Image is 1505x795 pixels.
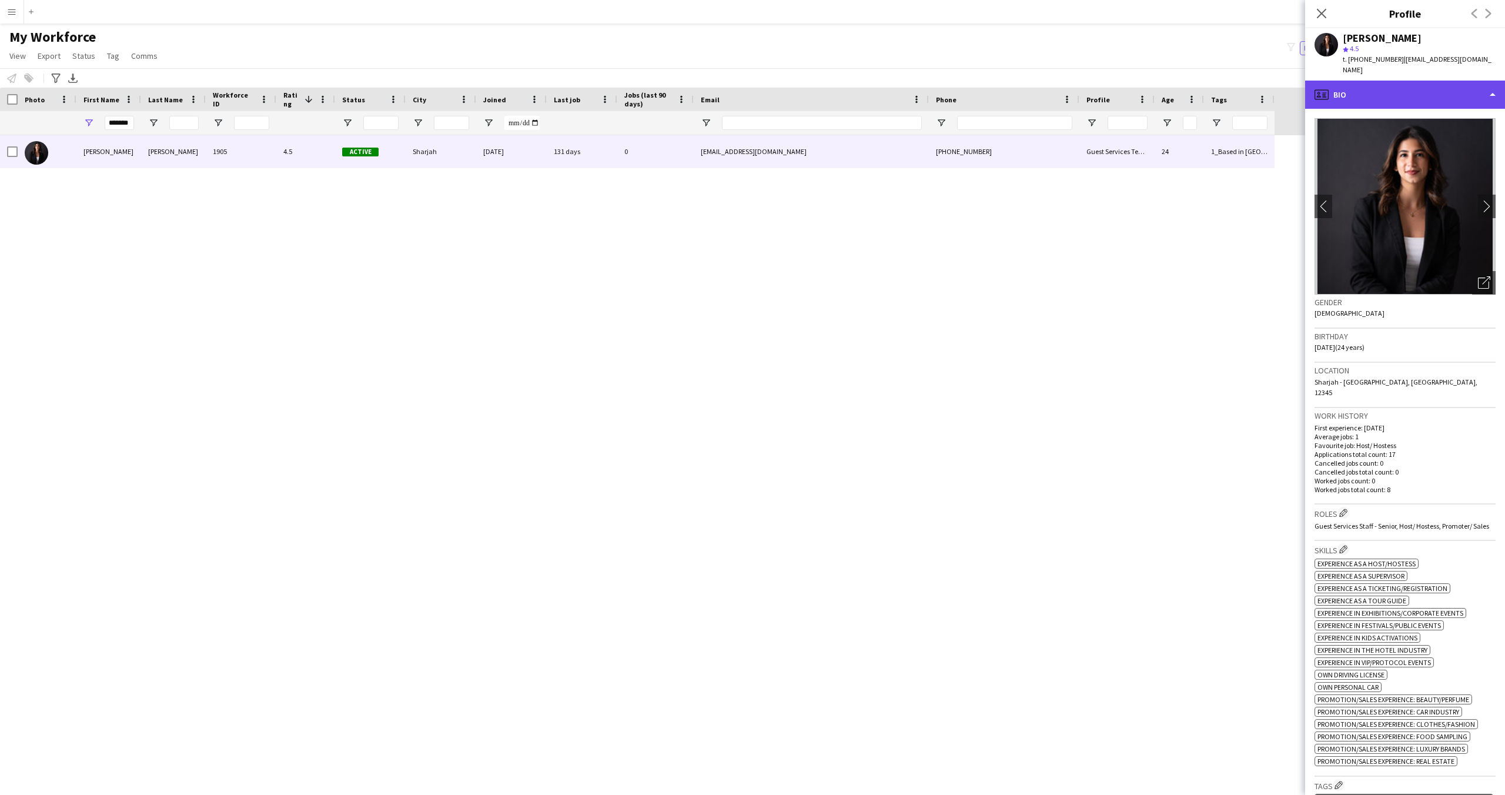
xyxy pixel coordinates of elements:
[33,48,65,64] a: Export
[1315,331,1496,342] h3: Birthday
[83,95,119,104] span: First Name
[25,141,48,165] img: Jasmine Hamadeh
[701,118,711,128] button: Open Filter Menu
[406,135,476,168] div: Sharjah
[483,118,494,128] button: Open Filter Menu
[1315,485,1496,494] p: Worked jobs total count: 8
[234,116,269,130] input: Workforce ID Filter Input
[1315,297,1496,308] h3: Gender
[1315,522,1489,530] span: Guest Services Staff - Senior, Host/ Hostess, Promoter/ Sales
[1315,459,1496,467] p: Cancelled jobs count: 0
[25,95,45,104] span: Photo
[126,48,162,64] a: Comms
[1317,596,1406,605] span: Experience as a Tour Guide
[342,118,353,128] button: Open Filter Menu
[504,116,540,130] input: Joined Filter Input
[554,95,580,104] span: Last job
[1317,658,1431,667] span: Experience in VIP/Protocol Events
[1317,744,1465,753] span: Promotion/Sales Experience: Luxury Brands
[1472,271,1496,295] div: Open photos pop-in
[1317,633,1417,642] span: Experience in Kids Activations
[1317,695,1469,704] span: Promotion/Sales Experience: Beauty/Perfume
[694,135,929,168] div: [EMAIL_ADDRESS][DOMAIN_NAME]
[1343,33,1422,44] div: [PERSON_NAME]
[1315,343,1364,352] span: [DATE] (24 years)
[617,135,694,168] div: 0
[1317,707,1459,716] span: Promotion/Sales Experience: Car Industry
[342,148,379,156] span: Active
[1317,584,1447,593] span: Experience as a Ticketing/Registration
[547,135,617,168] div: 131 days
[141,135,206,168] div: [PERSON_NAME]
[1211,95,1227,104] span: Tags
[342,95,365,104] span: Status
[107,51,119,61] span: Tag
[66,71,80,85] app-action-btn: Export XLSX
[1315,441,1496,450] p: Favourite job: Host/ Hostess
[5,48,31,64] a: View
[483,95,506,104] span: Joined
[1305,81,1505,109] div: Bio
[169,116,199,130] input: Last Name Filter Input
[413,95,426,104] span: City
[1211,118,1222,128] button: Open Filter Menu
[413,118,423,128] button: Open Filter Menu
[929,135,1079,168] div: [PHONE_NUMBER]
[1317,720,1475,729] span: Promotion/Sales Experience: Clothes/Fashion
[1315,309,1384,318] span: [DEMOGRAPHIC_DATA]
[283,91,300,108] span: Rating
[1317,609,1463,617] span: Experience in Exhibitions/Corporate Events
[1315,410,1496,421] h3: Work history
[206,135,276,168] div: 1905
[1183,116,1197,130] input: Age Filter Input
[1317,757,1454,766] span: Promotion/Sales Experience: Real Estate
[434,116,469,130] input: City Filter Input
[68,48,100,64] a: Status
[476,135,547,168] div: [DATE]
[1317,621,1441,630] span: Experience in Festivals/Public Events
[1315,476,1496,485] p: Worked jobs count: 0
[102,48,124,64] a: Tag
[1315,378,1477,397] span: Sharjah - [GEOGRAPHIC_DATA], [GEOGRAPHIC_DATA], 12345
[936,118,947,128] button: Open Filter Menu
[83,118,94,128] button: Open Filter Menu
[213,118,223,128] button: Open Filter Menu
[1305,6,1505,21] h3: Profile
[1315,543,1496,556] h3: Skills
[9,28,96,46] span: My Workforce
[1315,365,1496,376] h3: Location
[1315,423,1496,432] p: First experience: [DATE]
[1204,135,1275,168] div: 1_Based in [GEOGRAPHIC_DATA]/[GEOGRAPHIC_DATA]/Ajman, 2_English Level = 3/3 Excellent, GITEX, Mub...
[105,116,134,130] input: First Name Filter Input
[1315,118,1496,295] img: Crew avatar or photo
[1343,55,1404,64] span: t. [PHONE_NUMBER]
[76,135,141,168] div: [PERSON_NAME]
[9,51,26,61] span: View
[1162,118,1172,128] button: Open Filter Menu
[957,116,1072,130] input: Phone Filter Input
[1315,507,1496,519] h3: Roles
[1162,95,1174,104] span: Age
[1315,467,1496,476] p: Cancelled jobs total count: 0
[1350,44,1359,53] span: 4.5
[38,51,61,61] span: Export
[1086,118,1097,128] button: Open Filter Menu
[1317,572,1404,580] span: Experience as a Supervisor
[1108,116,1148,130] input: Profile Filter Input
[1317,732,1467,741] span: Promotion/Sales Experience: Food Sampling
[1343,55,1491,74] span: | [EMAIL_ADDRESS][DOMAIN_NAME]
[936,95,956,104] span: Phone
[1317,670,1384,679] span: Own Driving License
[148,95,183,104] span: Last Name
[363,116,399,130] input: Status Filter Input
[1300,41,1362,55] button: Everyone10,826
[49,71,63,85] app-action-btn: Advanced filters
[722,116,922,130] input: Email Filter Input
[1317,683,1379,692] span: Own Personal Car
[276,135,335,168] div: 4.5
[701,95,720,104] span: Email
[1315,432,1496,441] p: Average jobs: 1
[213,91,255,108] span: Workforce ID
[1317,559,1416,568] span: Experience as a Host/Hostess
[131,51,158,61] span: Comms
